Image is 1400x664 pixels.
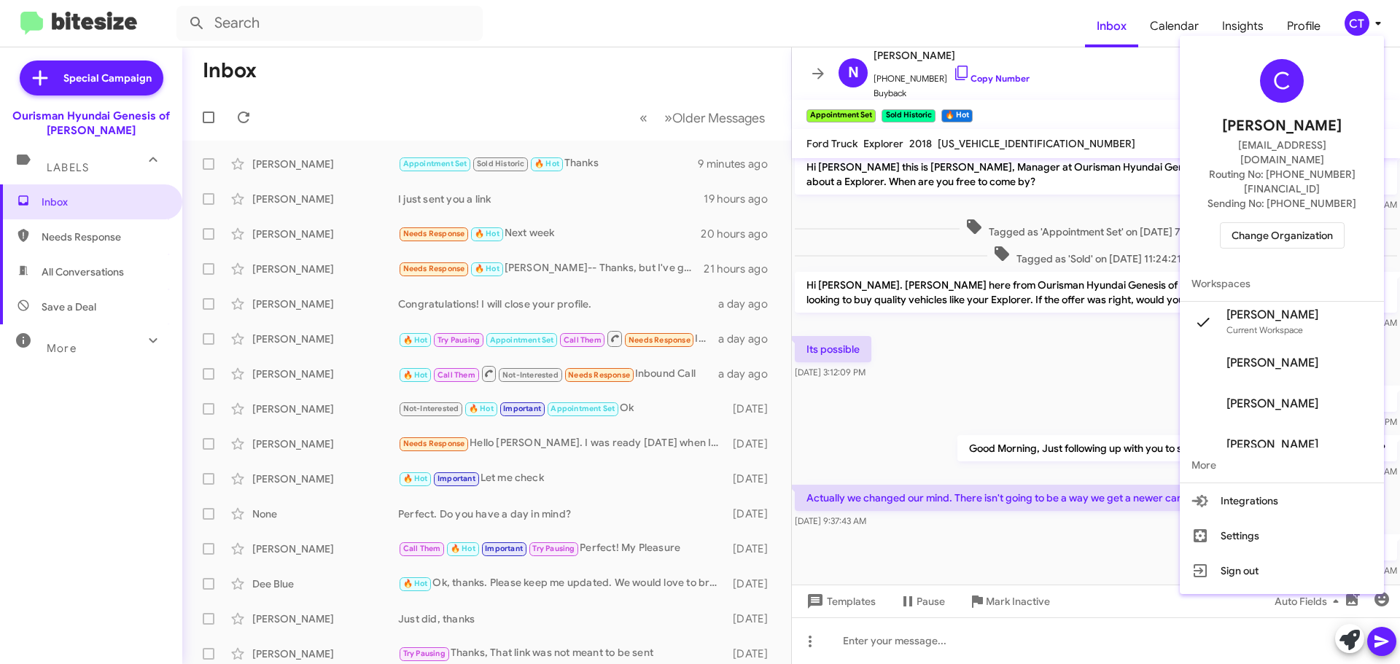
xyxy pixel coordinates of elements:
[1226,397,1318,411] span: [PERSON_NAME]
[1180,553,1384,588] button: Sign out
[1197,138,1366,167] span: [EMAIL_ADDRESS][DOMAIN_NAME]
[1180,266,1384,301] span: Workspaces
[1260,59,1304,103] div: C
[1232,223,1333,248] span: Change Organization
[1180,483,1384,518] button: Integrations
[1226,324,1303,335] span: Current Workspace
[1226,308,1318,322] span: [PERSON_NAME]
[1197,167,1366,196] span: Routing No: [PHONE_NUMBER][FINANCIAL_ID]
[1222,114,1342,138] span: [PERSON_NAME]
[1220,222,1345,249] button: Change Organization
[1226,437,1318,452] span: [PERSON_NAME]
[1207,196,1356,211] span: Sending No: [PHONE_NUMBER]
[1180,518,1384,553] button: Settings
[1226,356,1318,370] span: [PERSON_NAME]
[1180,448,1384,483] span: More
